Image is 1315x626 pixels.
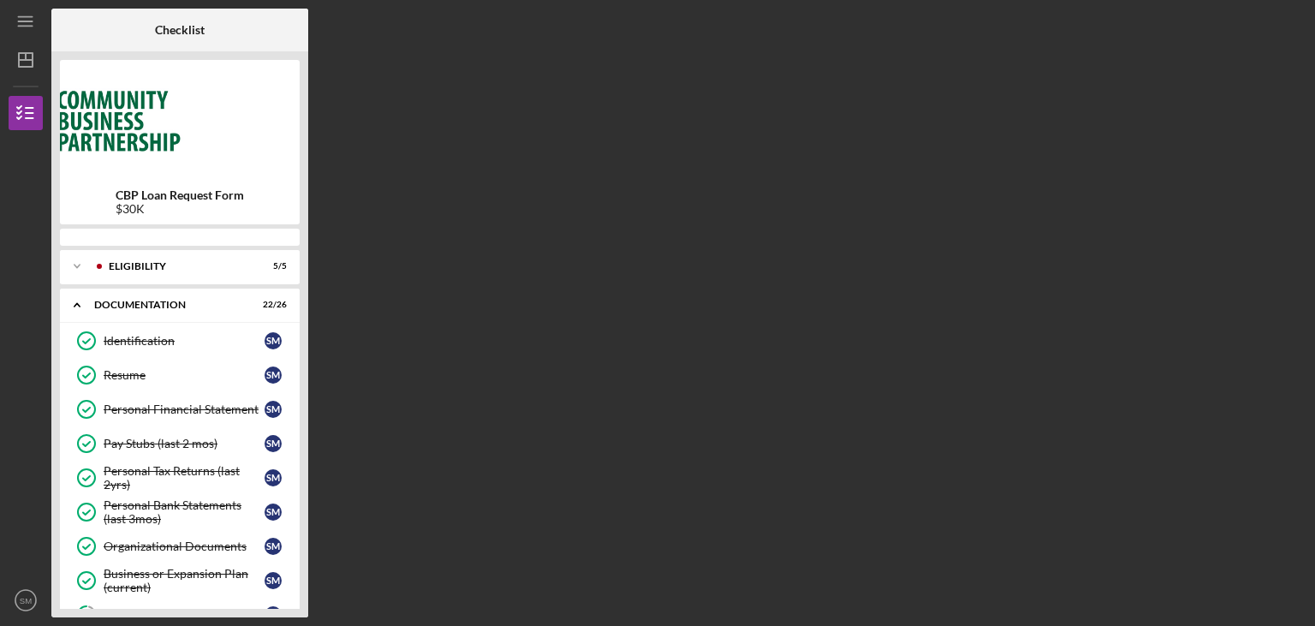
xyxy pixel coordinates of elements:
[265,367,282,384] div: S M
[265,401,282,418] div: S M
[20,596,32,605] text: SM
[256,300,287,310] div: 22 / 26
[265,435,282,452] div: S M
[104,464,265,492] div: Personal Tax Returns (last 2yrs)
[104,498,265,526] div: Personal Bank Statements (last 3mos)
[94,300,244,310] div: Documentation
[116,202,244,216] div: $30K
[68,529,291,563] a: Organizational DocumentsSM
[68,495,291,529] a: Personal Bank Statements (last 3mos)SM
[265,504,282,521] div: S M
[68,563,291,598] a: Business or Expansion Plan (current)SM
[104,368,265,382] div: Resume
[104,437,265,450] div: Pay Stubs (last 2 mos)
[104,540,265,553] div: Organizational Documents
[265,469,282,486] div: S M
[265,606,282,623] div: S M
[256,261,287,271] div: 5 / 5
[60,69,300,171] img: Product logo
[155,23,205,37] b: Checklist
[104,608,265,622] div: Financial Projections (2 years)
[104,334,265,348] div: Identification
[116,188,244,202] b: CBP Loan Request Form
[265,572,282,589] div: S M
[68,324,291,358] a: IdentificationSM
[68,426,291,461] a: Pay Stubs (last 2 mos)SM
[68,358,291,392] a: ResumeSM
[265,538,282,555] div: S M
[265,332,282,349] div: S M
[109,261,244,271] div: Eligibility
[68,461,291,495] a: Personal Tax Returns (last 2yrs)SM
[9,583,43,617] button: SM
[104,402,265,416] div: Personal Financial Statement
[68,392,291,426] a: Personal Financial StatementSM
[104,567,265,594] div: Business or Expansion Plan (current)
